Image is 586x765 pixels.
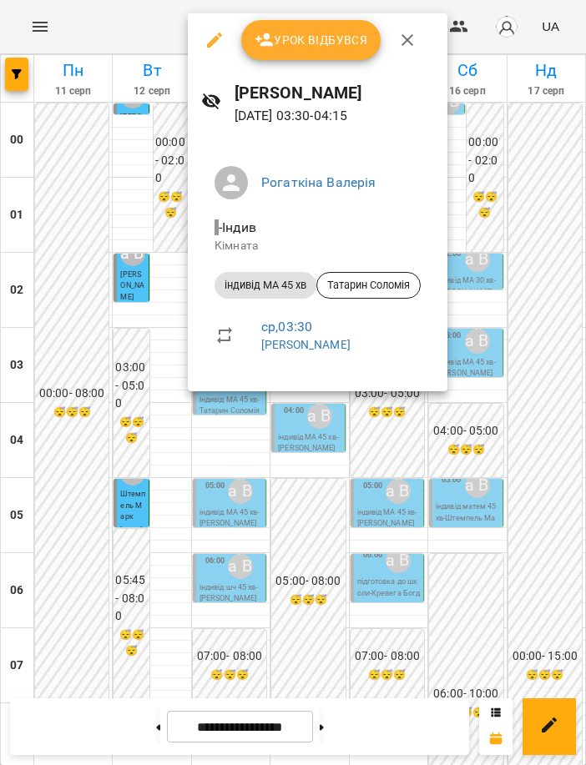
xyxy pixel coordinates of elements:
[215,219,260,235] span: - Індив
[317,278,420,293] span: Татарин Соломія
[235,106,434,126] p: [DATE] 03:30 - 04:15
[261,174,376,190] a: Рогаткіна Валерія
[215,278,316,293] span: індивід МА 45 хв
[261,338,351,351] a: [PERSON_NAME]
[215,238,421,254] p: Кімната
[241,20,381,60] button: Урок відбувся
[255,30,368,50] span: Урок відбувся
[235,80,434,106] h6: [PERSON_NAME]
[316,272,421,299] div: Татарин Соломія
[261,319,312,335] a: ср , 03:30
